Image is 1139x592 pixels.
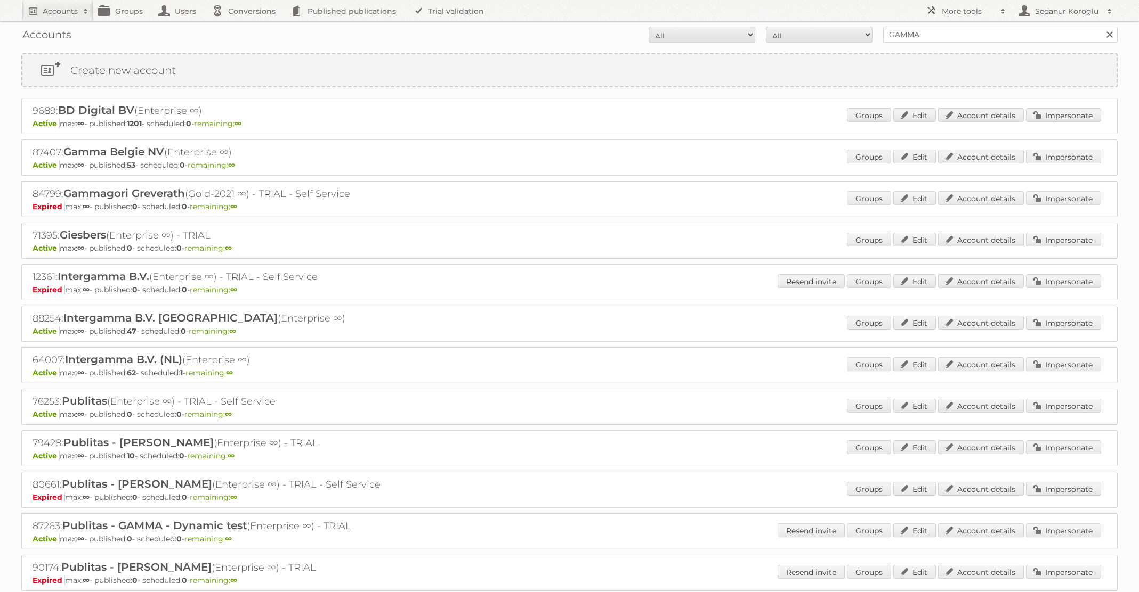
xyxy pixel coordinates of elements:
a: Account details [938,357,1024,371]
span: Active [33,326,60,336]
strong: ∞ [77,119,84,128]
span: remaining: [185,368,233,377]
h2: Sedanur Koroglu [1032,6,1102,17]
h2: Accounts [43,6,78,17]
a: Impersonate [1026,316,1101,330]
h2: 76253: (Enterprise ∞) - TRIAL - Self Service [33,394,406,408]
strong: ∞ [226,368,233,377]
strong: ∞ [235,119,241,128]
strong: ∞ [230,575,237,585]
a: Groups [847,482,891,496]
a: Groups [847,108,891,122]
span: Publitas - [PERSON_NAME] [63,436,214,449]
a: Groups [847,150,891,163]
a: Impersonate [1026,150,1101,163]
strong: ∞ [225,243,232,253]
strong: ∞ [225,409,232,419]
span: Active [33,534,60,544]
a: Account details [938,191,1024,205]
strong: 0 [182,575,187,585]
span: remaining: [190,492,237,502]
p: max: - published: - scheduled: - [33,368,1106,377]
a: Groups [847,523,891,537]
strong: 0 [176,409,182,419]
span: Active [33,451,60,461]
a: Account details [938,274,1024,288]
a: Edit [893,523,936,537]
a: Groups [847,440,891,454]
p: max: - published: - scheduled: - [33,326,1106,336]
span: Active [33,243,60,253]
h2: 71395: (Enterprise ∞) - TRIAL [33,228,406,242]
strong: 62 [127,368,136,377]
strong: ∞ [77,160,84,170]
a: Groups [847,191,891,205]
a: Impersonate [1026,399,1101,413]
strong: 47 [127,326,136,336]
a: Account details [938,399,1024,413]
a: Impersonate [1026,440,1101,454]
a: Account details [938,108,1024,122]
strong: 0 [186,119,191,128]
span: Active [33,160,60,170]
a: Impersonate [1026,523,1101,537]
span: Gammagori Greverath [63,187,185,200]
strong: ∞ [229,326,236,336]
a: Account details [938,233,1024,246]
strong: ∞ [77,243,84,253]
span: remaining: [189,326,236,336]
strong: 0 [127,409,132,419]
a: Account details [938,482,1024,496]
span: Publitas - [PERSON_NAME] [61,561,212,573]
strong: ∞ [230,202,237,211]
strong: 0 [181,326,186,336]
h2: 12361: (Enterprise ∞) - TRIAL - Self Service [33,270,406,284]
a: Impersonate [1026,274,1101,288]
span: Publitas - [PERSON_NAME] [62,478,212,490]
strong: 0 [132,492,138,502]
h2: More tools [942,6,995,17]
a: Impersonate [1026,233,1101,246]
p: max: - published: - scheduled: - [33,160,1106,170]
span: Active [33,119,60,128]
a: Edit [893,482,936,496]
h2: 90174: (Enterprise ∞) - TRIAL [33,561,406,574]
a: Resend invite [778,274,845,288]
h2: 80661: (Enterprise ∞) - TRIAL - Self Service [33,478,406,491]
span: remaining: [187,451,235,461]
strong: ∞ [230,285,237,294]
p: max: - published: - scheduled: - [33,409,1106,419]
strong: 0 [179,451,184,461]
span: BD Digital BV [58,104,134,117]
strong: ∞ [77,409,84,419]
a: Impersonate [1026,565,1101,579]
span: remaining: [190,575,237,585]
strong: 53 [127,160,135,170]
span: Active [33,368,60,377]
h2: 9689: (Enterprise ∞) [33,104,406,118]
strong: 0 [176,243,182,253]
a: Groups [847,316,891,330]
span: remaining: [184,409,232,419]
a: Groups [847,399,891,413]
strong: 0 [182,492,187,502]
strong: ∞ [83,202,90,211]
h2: 79428: (Enterprise ∞) - TRIAL [33,436,406,450]
span: Expired [33,575,65,585]
strong: 0 [127,534,132,544]
a: Impersonate [1026,191,1101,205]
span: Expired [33,492,65,502]
span: remaining: [184,243,232,253]
strong: ∞ [83,492,90,502]
a: Resend invite [778,565,845,579]
a: Edit [893,108,936,122]
span: remaining: [188,160,235,170]
a: Edit [893,150,936,163]
a: Account details [938,316,1024,330]
strong: 0 [182,285,187,294]
strong: 0 [132,202,138,211]
strong: ∞ [228,160,235,170]
span: Expired [33,202,65,211]
a: Edit [893,233,936,246]
strong: ∞ [77,451,84,461]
